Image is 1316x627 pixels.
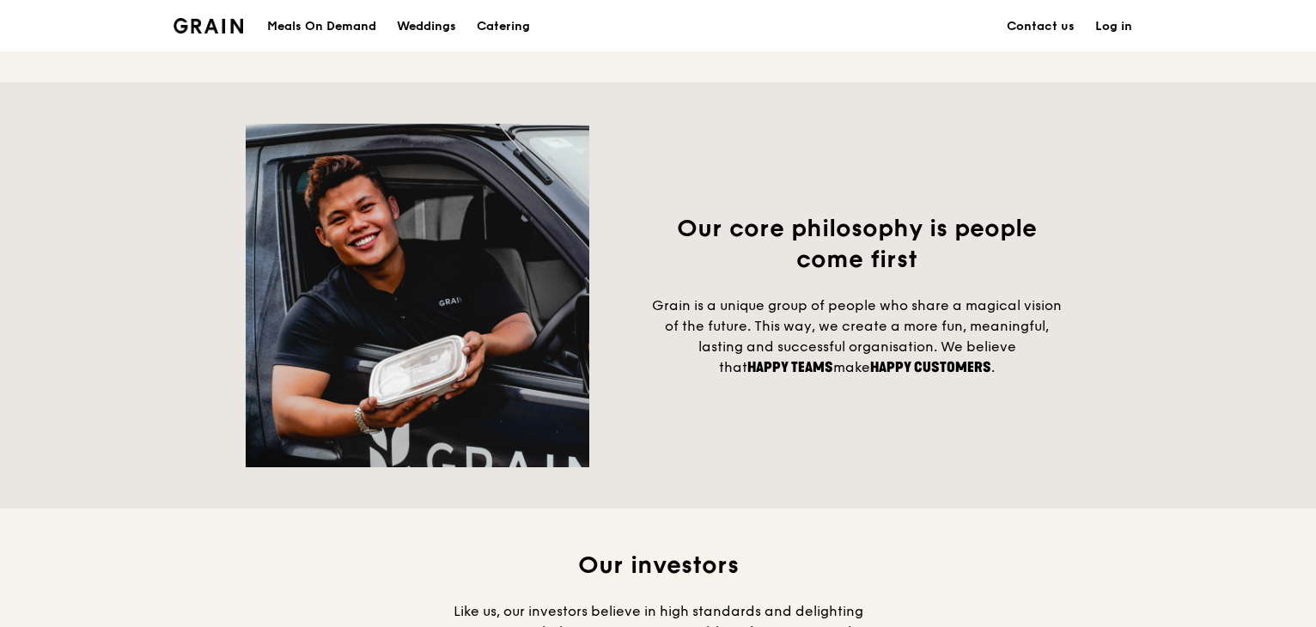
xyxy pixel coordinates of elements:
a: Catering [466,1,540,52]
span: Our investors [578,551,739,580]
span: happy teams [747,359,833,375]
a: Log in [1085,1,1142,52]
div: Meals On Demand [267,1,376,52]
span: happy customers [870,359,991,375]
div: Catering [477,1,530,52]
span: Grain is a unique group of people who share a magical vision of the future. This way, we create a... [652,297,1062,375]
a: Contact us [996,1,1085,52]
span: Our core philosophy is people come first [677,214,1037,274]
img: Grain [174,18,243,33]
a: Weddings [387,1,466,52]
img: People first [246,124,589,467]
div: Weddings [397,1,456,52]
